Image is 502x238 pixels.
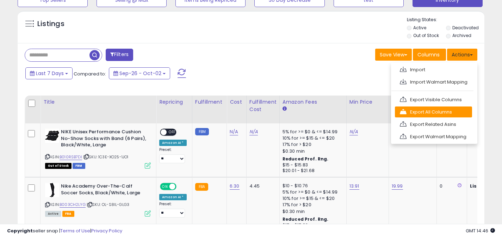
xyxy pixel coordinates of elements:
[283,195,341,202] div: 10% for >= $15 & <= $20
[452,25,479,31] label: Deactivated
[349,183,359,190] a: 13.91
[119,70,161,77] span: Sep-26 - Oct-02
[413,49,446,61] button: Columns
[230,128,238,135] a: N/A
[195,98,224,106] div: Fulfillment
[417,51,440,58] span: Columns
[283,162,341,168] div: $15 - $15.83
[45,163,72,169] span: All listings that are currently out of stock and unavailable for purchase on Amazon
[175,184,187,190] span: OFF
[283,148,341,154] div: $0.30 min
[91,227,122,234] a: Privacy Policy
[407,17,484,23] p: Listing States:
[106,49,133,61] button: Filters
[61,129,147,150] b: NIKE Unisex Performance Cushion No-Show Socks with Band (6 Pairs), Black/White, Large
[167,129,178,135] span: OFF
[43,98,153,106] div: Title
[440,183,461,189] div: 0
[413,25,426,31] label: Active
[61,183,147,198] b: Nike Academy Over-The-Calf Soccer Socks, Black/White, Large
[452,32,471,38] label: Archived
[230,98,243,106] div: Cost
[395,131,472,142] a: Export Walmart Mapping
[195,128,209,135] small: FBM
[7,227,33,234] strong: Copyright
[283,98,343,106] div: Amazon Fees
[249,98,277,113] div: Fulfillment Cost
[60,227,90,234] a: Terms of Use
[60,154,82,160] a: B010RSB7DI
[283,135,341,141] div: 10% for >= $15 & <= $20
[45,129,151,168] div: ASIN:
[87,202,129,207] span: | SKU: OL-S8IL-GLG3
[283,216,329,222] b: Reduced Prof. Rng.
[159,147,187,163] div: Preset:
[45,183,59,197] img: 318soqLkjFL._SL40_.jpg
[37,19,64,29] h5: Listings
[249,183,274,189] div: 4.45
[74,71,106,77] span: Compared to:
[466,227,495,234] span: 2025-10-10 14:46 GMT
[283,208,341,215] div: $0.30 min
[395,106,472,117] a: Export All Columns
[159,202,187,218] div: Preset:
[283,168,341,174] div: $20.01 - $21.68
[395,119,472,130] a: Export Related Asins
[60,202,86,208] a: B003CH2LYG
[447,49,477,61] button: Actions
[395,77,472,87] a: Import Walmart Mapping
[283,189,341,195] div: 5% for >= $0 & <= $14.99
[283,202,341,208] div: 17% for > $20
[25,67,73,79] button: Last 7 Days
[395,64,472,75] a: Import
[83,154,129,160] span: | SKU: 1C3E-XO25-1JO1
[36,70,64,77] span: Last 7 Days
[159,98,189,106] div: Repricing
[161,184,169,190] span: ON
[395,94,472,105] a: Export Visible Columns
[283,129,341,135] div: 5% for >= $0 & <= $14.99
[230,183,240,190] a: 6.30
[159,140,187,146] div: Amazon AI *
[45,129,59,143] img: 51WAqdtyW8L._SL40_.jpg
[7,228,122,234] div: seller snap | |
[283,156,329,162] b: Reduced Prof. Rng.
[349,128,358,135] a: N/A
[249,128,258,135] a: N/A
[45,211,61,217] span: All listings currently available for purchase on Amazon
[392,183,403,190] a: 19.99
[375,49,412,61] button: Save View
[73,163,85,169] span: FBM
[470,183,502,189] b: Listed Price:
[195,183,208,191] small: FBA
[349,98,386,106] div: Min Price
[283,141,341,148] div: 17% for > $20
[283,183,341,189] div: $10 - $10.76
[159,194,187,200] div: Amazon AI *
[413,32,439,38] label: Out of Stock
[283,106,287,112] small: Amazon Fees.
[45,183,151,216] div: ASIN:
[62,211,74,217] span: FBA
[109,67,170,79] button: Sep-26 - Oct-02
